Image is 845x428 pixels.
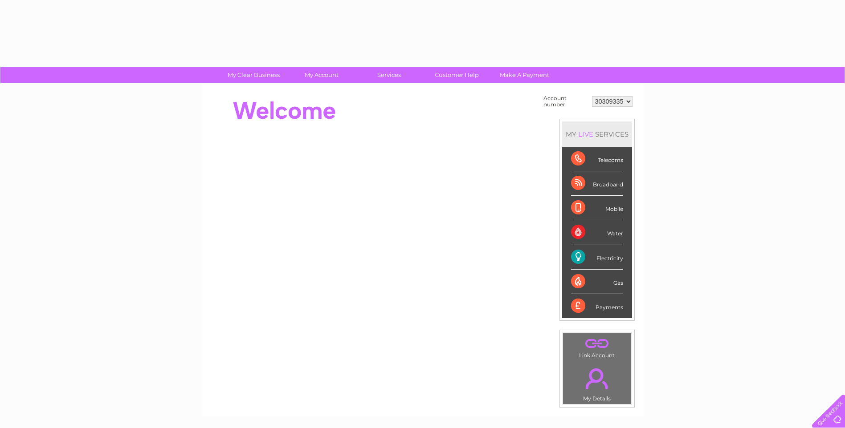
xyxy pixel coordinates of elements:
div: Payments [571,294,623,318]
div: Mobile [571,196,623,220]
div: Electricity [571,245,623,270]
a: Make A Payment [488,67,561,83]
div: Broadband [571,171,623,196]
td: My Details [563,361,632,404]
div: MY SERVICES [562,121,632,147]
a: Customer Help [420,67,494,83]
a: My Clear Business [217,67,290,83]
a: . [565,335,629,351]
div: Gas [571,270,623,294]
div: Telecoms [571,147,623,171]
div: LIVE [576,130,595,138]
a: Services [352,67,426,83]
a: My Account [285,67,358,83]
a: . [565,363,629,394]
td: Link Account [563,333,632,361]
td: Account number [541,93,590,110]
div: Water [571,220,623,245]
